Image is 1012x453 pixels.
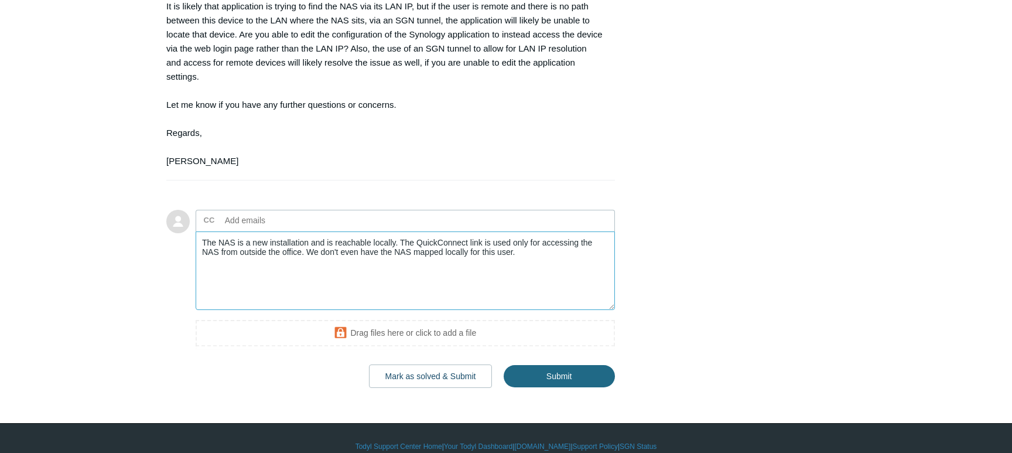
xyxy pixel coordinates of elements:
[514,441,570,452] a: [DOMAIN_NAME]
[504,365,615,387] input: Submit
[620,441,657,452] a: SGN Status
[220,212,346,229] input: Add emails
[573,441,618,452] a: Support Policy
[196,231,615,311] textarea: Add your reply
[204,212,215,229] label: CC
[355,441,442,452] a: Todyl Support Center Home
[369,365,493,388] button: Mark as solved & Submit
[166,441,846,452] div: | | | |
[444,441,512,452] a: Your Todyl Dashboard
